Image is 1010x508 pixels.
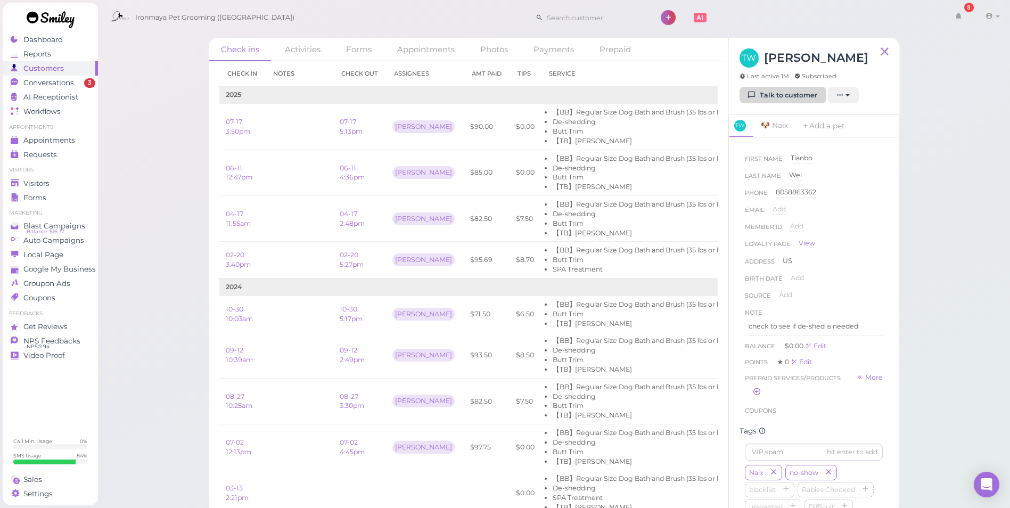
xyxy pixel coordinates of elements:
a: Google My Business [3,262,98,276]
span: Groupon Ads [23,279,70,288]
td: $8.50 [510,332,541,378]
span: Forms [23,193,46,202]
a: Groupon Ads [3,276,98,291]
a: 03-13 2:21pm [226,484,249,502]
li: 【BB】Regular Size Dog Bath and Brush (35 lbs or less) [553,108,731,117]
li: 【TB】[PERSON_NAME] [553,319,731,329]
li: 【TB】[PERSON_NAME] [553,136,731,146]
li: Butt Trim [553,401,731,411]
a: NPS Feedbacks NPS® 94 [3,334,98,348]
span: Video Proof [23,351,65,360]
div: [PERSON_NAME] [392,308,455,321]
a: Talk to customer [740,87,826,104]
input: Search customer [543,9,646,26]
a: Payments [521,38,586,61]
div: Call Min. Usage [13,438,52,445]
li: Appointments [3,124,98,131]
span: Phone [745,187,768,204]
span: Points [745,358,769,366]
span: Dashboard [23,35,63,44]
span: TW [740,48,759,68]
span: Settings [23,489,53,498]
div: [PERSON_NAME] [392,395,455,407]
a: AI Receptionist [3,90,98,104]
a: Edit [791,358,812,366]
li: 【BB】Regular Size Dog Bath and Brush (35 lbs or less) [553,382,731,392]
div: [PERSON_NAME] [392,120,455,133]
div: US [783,256,792,267]
span: Get Reviews [23,322,68,331]
span: no-show [787,469,820,477]
span: Subscribed [794,72,836,80]
a: Forms [334,38,384,61]
a: 08-27 10:25am [226,392,252,410]
span: Last Name [745,170,781,187]
a: Video Proof [3,348,98,363]
td: $82.50 [464,196,510,242]
a: Settings [3,487,98,501]
a: Edit [805,342,826,350]
div: 0 % [80,438,87,445]
span: Sales [23,475,42,484]
a: Appointments [385,38,467,61]
th: Tips [510,61,541,86]
b: 2024 [226,283,242,291]
b: 2025 [226,91,241,99]
li: Butt Trim [553,127,731,136]
td: $7.50 [510,378,541,424]
li: 【BB】Regular Size Dog Bath and Brush (35 lbs or less) [553,300,731,309]
td: $0.00 [510,150,541,195]
a: 02-20 3:40pm [226,251,251,268]
span: Add [791,274,804,282]
span: Prepaid services/products [745,373,841,383]
span: ★ 0 [777,358,791,366]
a: Customers [3,61,98,76]
a: TW [729,114,754,137]
span: Google My Business [23,265,96,274]
h3: [PERSON_NAME] [764,48,868,67]
a: More [857,373,883,383]
th: Check out [333,61,386,86]
span: Workflows [23,107,61,116]
li: Feedbacks [3,310,98,317]
div: 8 [964,3,974,12]
span: Naix [747,469,766,477]
span: Member ID [745,222,782,239]
span: Conversations [23,78,74,87]
a: 04-17 11:55am [226,210,251,227]
span: Local Page [23,250,63,259]
span: Loyalty page [745,239,791,253]
li: SPA Treatment [553,265,731,274]
li: De-shedding [553,438,731,447]
li: 【TB】[PERSON_NAME] [553,365,731,374]
a: Requests [3,148,98,162]
span: Address [745,256,775,273]
a: 02-20 5:27pm [340,251,364,268]
a: 10-30 10:03am [226,305,253,323]
a: 06-11 12:47pm [226,164,252,182]
th: Assignees [386,61,464,86]
a: 07-17 5:13pm [340,118,363,135]
span: Reports [23,50,51,59]
a: 07-02 12:13pm [226,438,251,456]
div: [PERSON_NAME] [392,349,455,362]
a: Dashboard [3,32,98,47]
td: $85.00 [464,150,510,195]
a: 04-17 2:48pm [340,210,365,227]
div: 84 % [77,452,87,459]
a: Check ins [209,38,272,61]
a: View [799,239,815,248]
span: Add [773,205,786,213]
th: Notes [265,61,333,86]
td: $97.75 [464,424,510,470]
td: $95.69 [464,242,510,278]
span: NPS Feedbacks [23,337,80,346]
a: 07-17 3:50pm [226,118,250,135]
div: Tags [740,427,888,436]
li: Butt Trim [553,255,731,265]
span: Balance: $16.37 [27,227,64,236]
span: Requests [23,150,57,159]
span: AI Receptionist [23,93,78,102]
